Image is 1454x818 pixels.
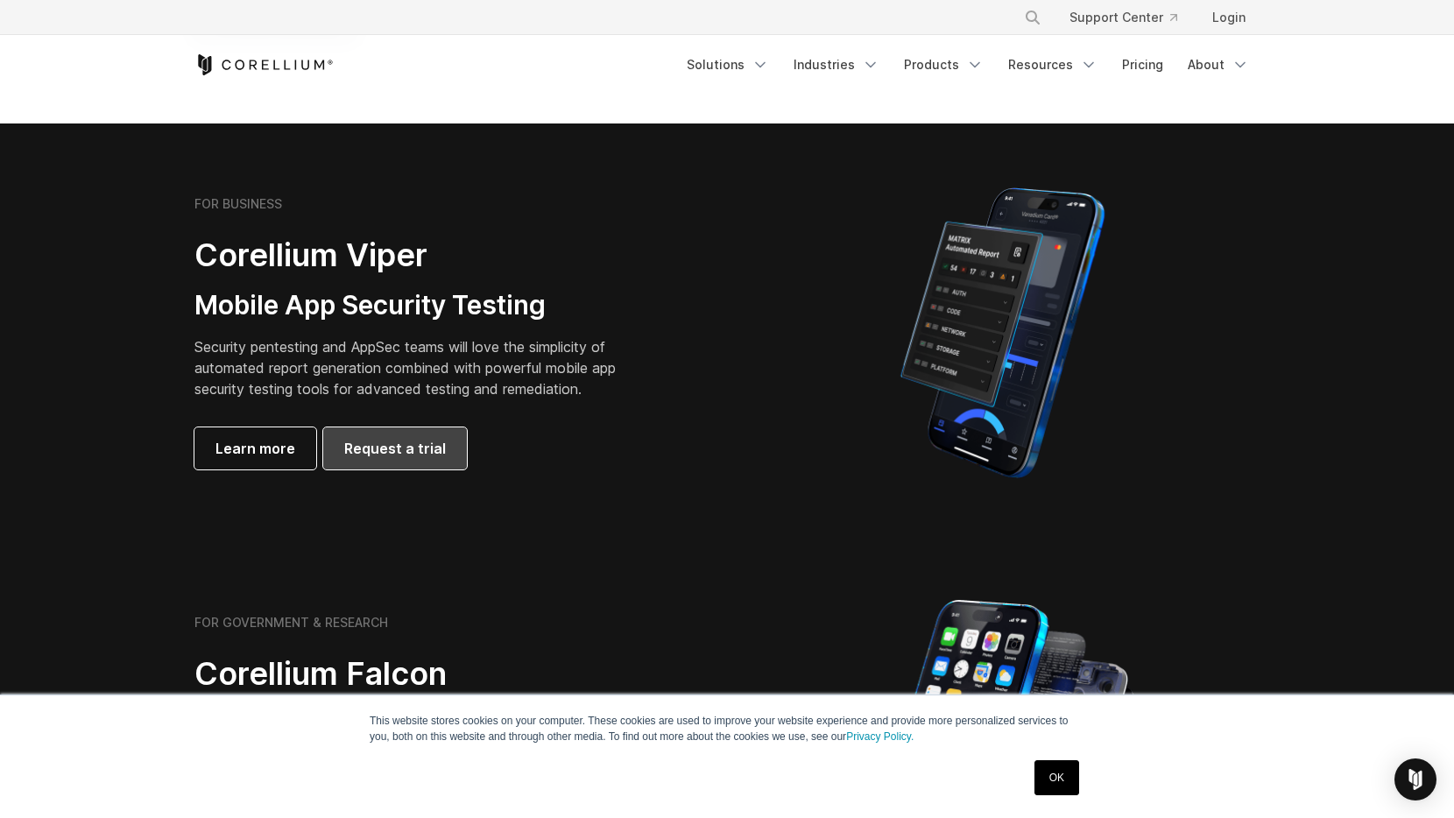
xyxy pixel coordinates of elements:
div: Open Intercom Messenger [1394,758,1436,800]
div: Navigation Menu [676,49,1260,81]
h6: FOR BUSINESS [194,196,282,212]
a: About [1177,49,1260,81]
p: Security pentesting and AppSec teams will love the simplicity of automated report generation comb... [194,336,643,399]
a: Support Center [1055,2,1191,33]
a: Login [1198,2,1260,33]
a: Corellium Home [194,54,334,75]
div: Navigation Menu [1003,2,1260,33]
p: This website stores cookies on your computer. These cookies are used to improve your website expe... [370,713,1084,744]
button: Search [1017,2,1048,33]
a: Industries [783,49,890,81]
a: OK [1034,760,1079,795]
h2: Corellium Falcon [194,654,685,694]
a: Privacy Policy. [846,730,914,743]
a: Request a trial [323,427,467,469]
span: Learn more [215,438,295,459]
a: Products [893,49,994,81]
a: Solutions [676,49,780,81]
a: Resources [998,49,1108,81]
span: Request a trial [344,438,446,459]
a: Learn more [194,427,316,469]
img: Corellium MATRIX automated report on iPhone showing app vulnerability test results across securit... [871,180,1134,486]
h6: FOR GOVERNMENT & RESEARCH [194,615,388,631]
a: Pricing [1112,49,1174,81]
h3: Mobile App Security Testing [194,289,643,322]
h2: Corellium Viper [194,236,643,275]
